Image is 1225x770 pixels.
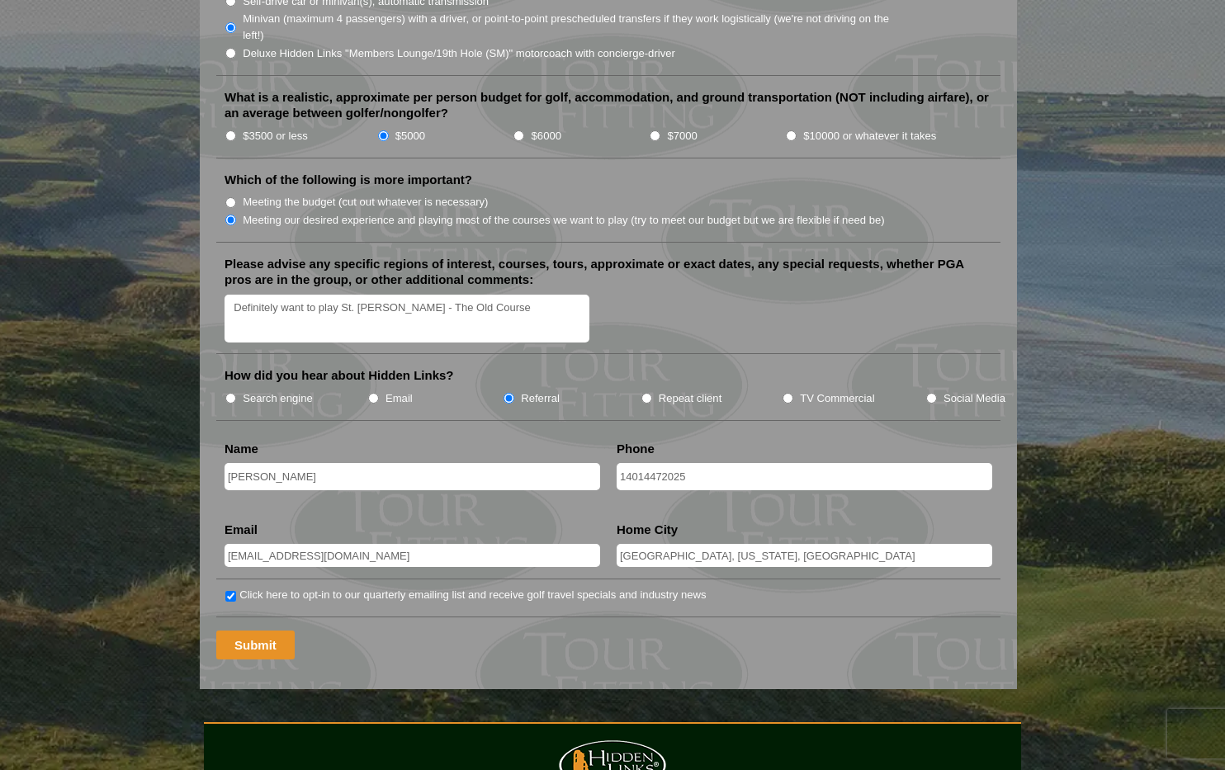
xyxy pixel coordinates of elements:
[225,441,258,457] label: Name
[216,631,295,659] input: Submit
[243,11,906,43] label: Minivan (maximum 4 passengers) with a driver, or point-to-point prescheduled transfers if they wo...
[521,390,560,407] label: Referral
[243,194,488,210] label: Meeting the budget (cut out whatever is necessary)
[243,45,675,62] label: Deluxe Hidden Links "Members Lounge/19th Hole (SM)" motorcoach with concierge-driver
[617,441,655,457] label: Phone
[225,295,589,343] textarea: Definitely want to play St. [PERSON_NAME] - The Old Course
[225,367,454,384] label: How did you hear about Hidden Links?
[944,390,1005,407] label: Social Media
[239,587,706,603] label: Click here to opt-in to our quarterly emailing list and receive golf travel specials and industry...
[225,89,992,121] label: What is a realistic, approximate per person budget for golf, accommodation, and ground transporta...
[225,172,472,188] label: Which of the following is more important?
[659,390,722,407] label: Repeat client
[532,128,561,144] label: $6000
[225,256,992,288] label: Please advise any specific regions of interest, courses, tours, approximate or exact dates, any s...
[243,128,308,144] label: $3500 or less
[803,128,936,144] label: $10000 or whatever it takes
[243,390,313,407] label: Search engine
[617,522,678,538] label: Home City
[243,212,885,229] label: Meeting our desired experience and playing most of the courses we want to play (try to meet our b...
[225,522,258,538] label: Email
[800,390,874,407] label: TV Commercial
[385,390,413,407] label: Email
[395,128,425,144] label: $5000
[667,128,697,144] label: $7000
